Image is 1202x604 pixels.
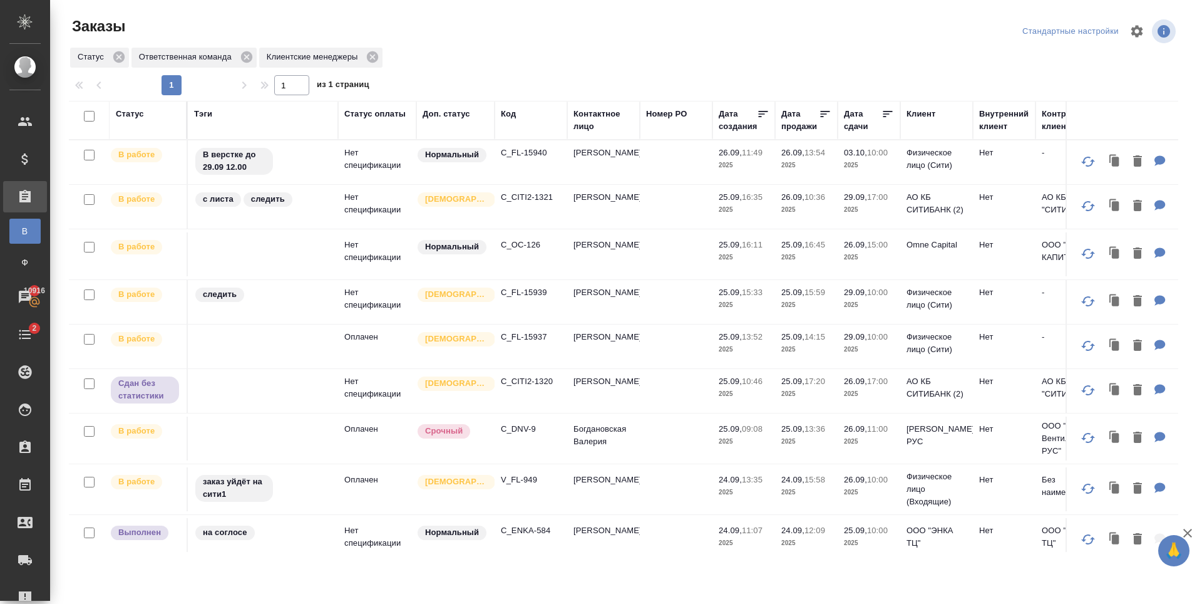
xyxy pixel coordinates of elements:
[16,284,53,297] span: 10916
[804,148,825,157] p: 13:54
[1122,16,1152,46] span: Настроить таблицу
[338,325,416,368] td: Оплачен
[1073,331,1103,361] button: Обновить
[742,332,763,341] p: 13:52
[1042,524,1102,549] p: ООО "ЭНКА ТЦ"
[425,333,488,345] p: [DEMOGRAPHIC_DATA]
[501,147,561,159] p: C_FL-15940
[844,192,867,202] p: 29.09,
[781,343,831,356] p: 2025
[1073,524,1103,555] button: Обновить
[844,299,894,311] p: 2025
[338,467,416,511] td: Оплачен
[267,51,362,63] p: Клиентские менеджеры
[781,204,831,216] p: 2025
[1127,425,1148,451] button: Удалить
[110,423,180,440] div: Выставляет ПМ после принятия заказа от КМа
[3,319,47,350] a: 2
[867,288,888,297] p: 10:00
[907,191,967,216] p: АО КБ СИТИБАНК (2)
[781,388,831,400] p: 2025
[194,286,332,303] div: следить
[844,435,894,448] p: 2025
[781,537,831,549] p: 2025
[1158,535,1189,566] button: 🙏
[416,331,488,348] div: Выставляется автоматически для первых 3 заказов нового контактного лица. Особое внимание
[1073,474,1103,504] button: Обновить
[567,325,640,368] td: [PERSON_NAME]
[1127,149,1148,175] button: Удалить
[867,332,888,341] p: 10:00
[844,475,867,484] p: 26.09,
[501,239,561,251] p: C_OC-126
[907,471,967,508] p: Физическое лицо (Входящие)
[979,524,1029,537] p: Нет
[573,108,634,133] div: Контактное лицо
[110,191,180,208] div: Выставляет ПМ после принятия заказа от КМа
[781,251,831,264] p: 2025
[110,239,180,256] div: Выставляет ПМ после принятия заказа от КМа
[781,435,831,448] p: 2025
[338,369,416,413] td: Нет спецификации
[1042,286,1102,299] p: -
[907,286,967,311] p: Физическое лицо (Сити)
[804,526,825,535] p: 12:09
[1103,527,1127,553] button: Клонировать
[719,108,757,133] div: Дата создания
[867,148,888,157] p: 10:00
[416,524,488,541] div: Статус по умолчанию для стандартных заказов
[719,204,769,216] p: 2025
[844,332,867,341] p: 29.09,
[203,288,237,301] p: следить
[804,192,825,202] p: 10:36
[425,526,479,539] p: Нормальный
[203,148,265,174] p: В верстке до 29.09 12.00
[118,476,155,488] p: В работе
[979,423,1029,435] p: Нет
[1103,149,1127,175] button: Клонировать
[781,424,804,434] p: 25.09,
[1127,527,1148,553] button: Удалить
[1103,194,1127,219] button: Клонировать
[1103,333,1127,359] button: Клонировать
[719,159,769,172] p: 2025
[567,518,640,562] td: [PERSON_NAME]
[719,148,742,157] p: 26.09,
[867,240,888,249] p: 15:00
[1127,378,1148,404] button: Удалить
[118,288,155,301] p: В работе
[78,51,108,63] p: Статус
[567,185,640,229] td: [PERSON_NAME]
[907,331,967,356] p: Физическое лицо (Сити)
[567,369,640,413] td: [PERSON_NAME]
[3,281,47,313] a: 10916
[1042,375,1102,400] p: АО КБ "СИТИБАНК"
[1103,289,1127,315] button: Клонировать
[804,240,825,249] p: 16:45
[719,526,742,535] p: 24.09,
[844,204,894,216] p: 2025
[844,159,894,172] p: 2025
[194,474,332,503] div: заказ уйдёт на сити1
[804,332,825,341] p: 14:15
[1073,239,1103,269] button: Обновить
[131,48,257,68] div: Ответственная команда
[416,474,488,491] div: Выставляется автоматически для первых 3 заказов нового контактного лица. Особое внимание
[907,239,967,251] p: Omne Capital
[781,240,804,249] p: 25.09,
[1073,191,1103,221] button: Обновить
[567,140,640,184] td: [PERSON_NAME]
[139,51,236,63] p: Ответственная команда
[844,148,867,157] p: 03.10,
[118,526,161,539] p: Выполнен
[501,108,516,120] div: Код
[844,251,894,264] p: 2025
[317,77,369,95] span: из 1 страниц
[742,288,763,297] p: 15:33
[69,16,125,36] span: Заказы
[742,148,763,157] p: 11:49
[1042,474,1102,499] p: Без наименования
[567,467,640,511] td: [PERSON_NAME]
[719,251,769,264] p: 2025
[907,524,967,549] p: ООО "ЭНКА ТЦ"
